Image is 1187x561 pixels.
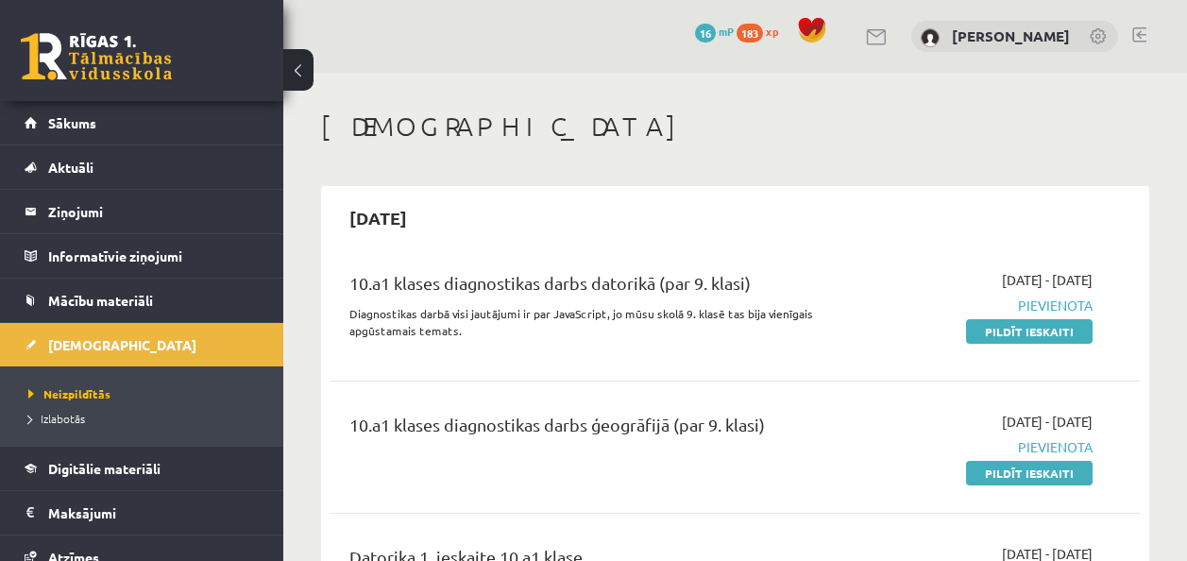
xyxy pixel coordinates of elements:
span: Sākums [48,114,96,131]
span: Neizpildītās [28,386,110,401]
a: [DEMOGRAPHIC_DATA] [25,323,260,366]
a: Maksājumi [25,491,260,535]
span: Mācību materiāli [48,292,153,309]
a: Rīgas 1. Tālmācības vidusskola [21,33,172,80]
h2: [DATE] [331,195,426,240]
span: 183 [737,24,763,42]
a: Pildīt ieskaiti [966,461,1093,485]
a: Aktuāli [25,145,260,189]
span: Digitālie materiāli [48,460,161,477]
a: 183 xp [737,24,788,39]
a: Informatīvie ziņojumi [25,234,260,278]
span: 16 [695,24,716,42]
span: Pievienota [864,296,1093,315]
span: Pievienota [864,437,1093,457]
legend: Ziņojumi [48,190,260,233]
span: mP [719,24,734,39]
span: xp [766,24,778,39]
legend: Maksājumi [48,491,260,535]
p: Diagnostikas darbā visi jautājumi ir par JavaScript, jo mūsu skolā 9. klasē tas bija vienīgais ap... [349,305,836,339]
img: Laura Kristiana Kauliņa [921,28,940,47]
a: Digitālie materiāli [25,447,260,490]
span: [DATE] - [DATE] [1002,270,1093,290]
a: Sākums [25,101,260,144]
a: Neizpildītās [28,385,264,402]
a: Pildīt ieskaiti [966,319,1093,344]
div: 10.a1 klases diagnostikas darbs datorikā (par 9. klasi) [349,270,836,305]
span: Izlabotās [28,411,85,426]
a: [PERSON_NAME] [952,26,1070,45]
a: Ziņojumi [25,190,260,233]
span: [DATE] - [DATE] [1002,412,1093,432]
span: Aktuāli [48,159,93,176]
a: Izlabotās [28,410,264,427]
span: [DEMOGRAPHIC_DATA] [48,336,196,353]
div: 10.a1 klases diagnostikas darbs ģeogrāfijā (par 9. klasi) [349,412,836,447]
a: Mācību materiāli [25,279,260,322]
h1: [DEMOGRAPHIC_DATA] [321,110,1149,143]
a: 16 mP [695,24,734,39]
legend: Informatīvie ziņojumi [48,234,260,278]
